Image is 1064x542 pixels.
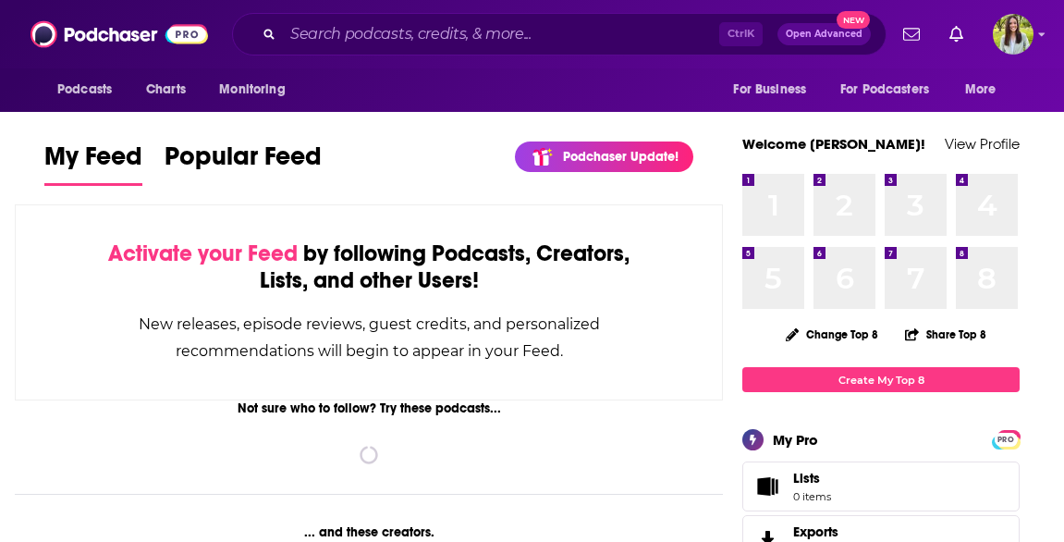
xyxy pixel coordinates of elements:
[742,462,1020,511] a: Lists
[108,240,630,294] div: by following Podcasts, Creators, Lists, and other Users!
[993,14,1033,55] span: Logged in as meaghanyoungblood
[31,17,208,52] img: Podchaser - Follow, Share and Rate Podcasts
[952,72,1020,107] button: open menu
[777,23,871,45] button: Open AdvancedNew
[993,14,1033,55] button: Show profile menu
[44,141,142,183] span: My Feed
[719,22,763,46] span: Ctrl K
[995,433,1017,447] span: PRO
[793,524,838,540] span: Exports
[44,72,136,107] button: open menu
[793,470,831,487] span: Lists
[57,77,112,103] span: Podcasts
[793,490,831,503] span: 0 items
[786,30,862,39] span: Open Advanced
[896,18,927,50] a: Show notifications dropdown
[840,77,929,103] span: For Podcasters
[563,149,679,165] p: Podchaser Update!
[165,141,322,183] span: Popular Feed
[995,432,1017,446] a: PRO
[828,72,956,107] button: open menu
[993,14,1033,55] img: User Profile
[108,240,298,267] span: Activate your Feed
[733,77,806,103] span: For Business
[134,72,197,107] a: Charts
[942,18,971,50] a: Show notifications dropdown
[232,13,887,55] div: Search podcasts, credits, & more...
[742,135,925,153] a: Welcome [PERSON_NAME]!
[773,431,818,449] div: My Pro
[904,316,987,352] button: Share Top 8
[793,470,820,487] span: Lists
[108,311,630,364] div: New releases, episode reviews, guest credits, and personalized recommendations will begin to appe...
[775,323,889,346] button: Change Top 8
[837,11,870,29] span: New
[749,474,786,499] span: Lists
[165,141,322,186] a: Popular Feed
[965,77,997,103] span: More
[15,400,723,416] div: Not sure who to follow? Try these podcasts...
[44,141,142,186] a: My Feed
[945,135,1020,153] a: View Profile
[742,367,1020,392] a: Create My Top 8
[146,77,186,103] span: Charts
[206,72,309,107] button: open menu
[720,72,829,107] button: open menu
[15,524,723,540] div: ... and these creators.
[283,19,719,49] input: Search podcasts, credits, & more...
[219,77,285,103] span: Monitoring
